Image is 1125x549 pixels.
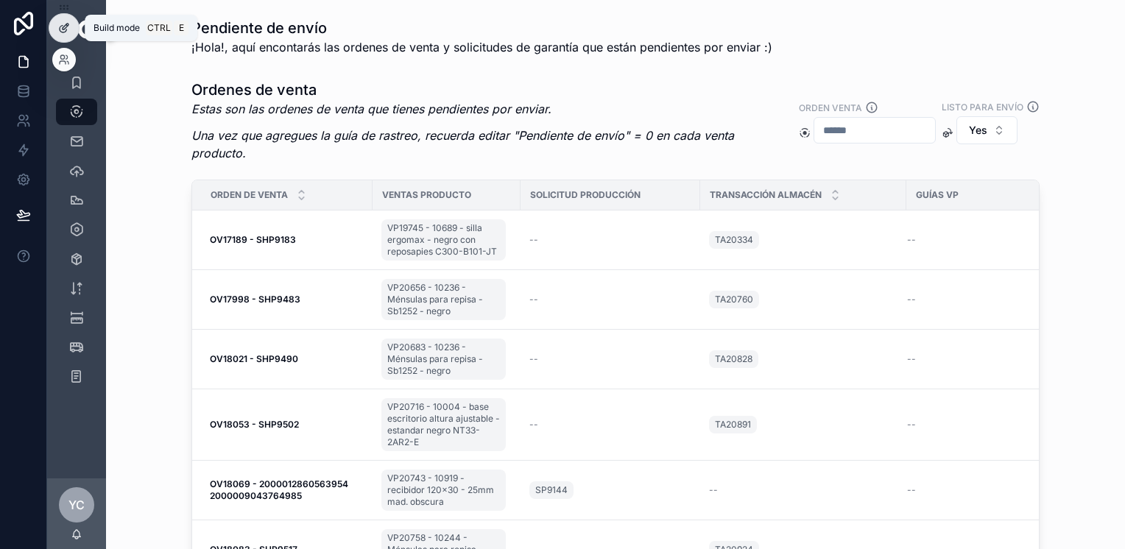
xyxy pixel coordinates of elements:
a: TA20760 [709,291,759,308]
h1: Pendiente de envío [191,18,772,38]
span: Yes [969,123,987,138]
span: -- [907,484,916,496]
label: Orden venta [799,101,862,114]
a: TA20828 [709,347,897,371]
em: Estas son las ordenes de venta que tienes pendientes por enviar. [191,102,551,116]
a: -- [529,294,691,305]
span: Ventas producto [382,189,471,201]
span: -- [709,484,718,496]
a: TA20828 [709,350,758,368]
a: OV18069 - 2000012860563954 2000009043764985 [210,478,364,502]
a: TA20334 [709,231,759,249]
span: -- [907,353,916,365]
a: SP9144 [529,481,574,499]
strong: OV18021 - SHP9490 [210,353,298,364]
span: TA20891 [715,419,751,431]
a: VP20743 - 10919 - recibidor 120x30 - 25mm mad. obscura [381,467,512,514]
span: -- [529,419,538,431]
span: -- [529,234,538,246]
a: OV17189 - SHP9183 [210,234,364,246]
h1: Ordenes de venta [191,79,784,100]
a: VP20716 - 10004 - base escritorio altura ajustable - estandar negro NT33-2AR2-E [381,395,512,454]
strong: OV18069 - 2000012860563954 2000009043764985 [210,478,350,501]
a: -- [529,234,691,246]
a: VP20683 - 10236 - Ménsulas para repisa - Sb1252 - negro [381,339,506,380]
strong: OV17189 - SHP9183 [210,234,296,245]
a: OV17998 - SHP9483 [210,294,364,305]
em: Una vez que agregues la guía de rastreo, recuerda editar "Pendiente de envío" = 0 en cada venta p... [191,128,734,160]
a: VP20683 - 10236 - Ménsulas para repisa - Sb1252 - negro [381,336,512,383]
a: -- [529,353,691,365]
a: OV18021 - SHP9490 [210,353,364,365]
span: Orden de venta [211,189,288,201]
a: OV18053 - SHP9502 [210,419,364,431]
span: ¡Hola!, aquí encontarás las ordenes de venta y solicitudes de garantía que están pendientes por e... [191,38,772,56]
span: -- [907,234,916,246]
span: Ctrl [146,21,172,35]
a: SP9144 [529,478,691,502]
span: SP9144 [535,484,568,496]
span: VP19745 - 10689 - silla ergomax - negro con reposapies C300-B101-JT [387,222,500,258]
span: -- [907,294,916,305]
button: Select Button [956,116,1018,144]
span: VP20683 - 10236 - Ménsulas para repisa - Sb1252 - negro [387,341,500,377]
a: VP19745 - 10689 - silla ergomax - negro con reposapies C300-B101-JT [381,219,506,261]
span: VP20716 - 10004 - base escritorio altura ajustable - estandar negro NT33-2AR2-E [387,401,500,448]
span: E [175,22,187,34]
span: TA20334 [715,234,753,246]
span: VP20743 - 10919 - recibidor 120x30 - 25mm mad. obscura [387,472,500,508]
span: TA20828 [715,353,752,365]
a: TA20760 [709,288,897,311]
a: -- [907,294,1031,305]
span: -- [907,419,916,431]
label: Listo para envío [942,100,1023,113]
div: scrollable content [47,59,106,409]
span: Guías vp [916,189,959,201]
a: TA20334 [709,228,897,252]
span: YC [68,496,85,514]
a: -- [709,484,897,496]
span: VP20656 - 10236 - Ménsulas para repisa - Sb1252 - negro [387,282,500,317]
a: VP20743 - 10919 - recibidor 120x30 - 25mm mad. obscura [381,470,506,511]
a: VP20656 - 10236 - Ménsulas para repisa - Sb1252 - negro [381,276,512,323]
span: Transacción almacén [710,189,822,201]
a: VP20716 - 10004 - base escritorio altura ajustable - estandar negro NT33-2AR2-E [381,398,506,451]
span: Solicitud producción [530,189,641,201]
span: TA20760 [715,294,753,305]
strong: OV18053 - SHP9502 [210,419,299,430]
a: TA20891 [709,413,897,436]
a: -- [907,419,1031,431]
a: -- [529,419,691,431]
a: TA20891 [709,416,757,433]
a: -- [907,353,1031,365]
span: -- [529,294,538,305]
a: VP19745 - 10689 - silla ergomax - negro con reposapies C300-B101-JT [381,216,512,263]
span: Build mode [94,22,140,34]
strong: OV17998 - SHP9483 [210,294,300,305]
a: -- [907,234,1031,246]
span: -- [529,353,538,365]
a: VP20656 - 10236 - Ménsulas para repisa - Sb1252 - negro [381,279,506,320]
a: -- [907,484,1031,496]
